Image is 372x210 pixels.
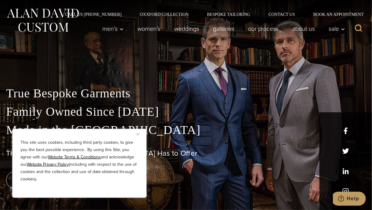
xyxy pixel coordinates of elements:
[241,23,286,35] a: Our Process
[351,21,366,36] button: View Search Form
[27,161,69,168] a: Website Privacy Policy
[56,12,366,16] nav: Secondary Navigation
[206,23,241,35] a: Galleries
[198,12,259,16] a: Bespoke Tailoring
[322,23,348,35] button: Sale sub menu toggle
[286,23,322,35] a: About Us
[6,84,366,139] p: True Bespoke Garments Family Owned Since [DATE] Made in the [GEOGRAPHIC_DATA]
[96,23,348,35] nav: Primary Navigation
[6,172,92,189] a: book an appointment
[137,133,139,136] img: Close
[259,12,304,16] a: Contact Us
[56,12,131,16] a: Call Us [PHONE_NUMBER]
[167,23,206,35] a: weddings
[304,12,366,16] a: Book an Appointment
[137,130,144,138] button: Close
[96,23,131,35] button: Men’s sub menu toggle
[131,23,167,35] a: Women’s
[20,139,138,183] p: This site uses cookies, including third party cookies, to give you the best possible experience. ...
[6,7,79,34] img: Alan David Custom
[333,192,366,207] iframe: Opens a widget where you can chat to one of our agents
[131,12,198,16] a: Oxxford Collection
[48,154,101,160] a: Website Terms & Conditions
[6,149,366,158] h1: The Best Custom Suits [GEOGRAPHIC_DATA] Has to Offer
